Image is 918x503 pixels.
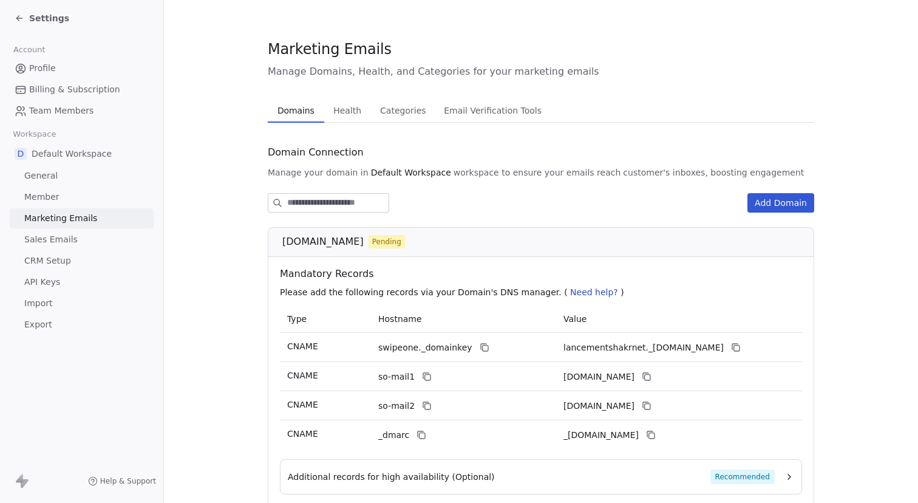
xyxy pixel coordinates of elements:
[378,429,409,442] span: _dmarc
[623,166,804,179] span: customer's inboxes, boosting engagement
[10,208,154,228] a: Marketing Emails
[24,191,59,204] span: Member
[15,12,69,24] a: Settings
[280,267,807,281] span: Mandatory Records
[372,236,401,247] span: Pending
[563,314,586,324] span: Value
[287,429,318,439] span: CNAME
[378,314,422,324] span: Hostname
[24,276,60,289] span: API Keys
[563,400,634,412] span: lancementshakrnet2.swipeone.email
[375,102,430,119] span: Categories
[563,429,639,442] span: _dmarc.swipeone.email
[10,58,154,78] a: Profile
[563,371,634,383] span: lancementshakrnet1.swipeone.email
[24,255,71,267] span: CRM Setup
[287,313,364,326] p: Type
[378,341,472,354] span: swipeone._domainkey
[10,166,154,186] a: General
[273,102,319,119] span: Domains
[8,41,50,59] span: Account
[10,187,154,207] a: Member
[88,476,156,486] a: Help & Support
[439,102,546,119] span: Email Verification Tools
[282,234,364,249] span: [DOMAIN_NAME]
[10,293,154,313] a: Import
[10,251,154,271] a: CRM Setup
[288,471,495,483] span: Additional records for high availability (Optional)
[747,193,814,213] button: Add Domain
[24,233,78,246] span: Sales Emails
[268,166,369,179] span: Manage your domain in
[10,80,154,100] a: Billing & Subscription
[29,12,69,24] span: Settings
[32,148,112,160] span: Default Workspace
[29,62,56,75] span: Profile
[24,169,58,182] span: General
[24,318,52,331] span: Export
[328,102,366,119] span: Health
[24,297,52,310] span: Import
[371,166,451,179] span: Default Workspace
[10,101,154,121] a: Team Members
[10,230,154,250] a: Sales Emails
[288,470,794,484] button: Additional records for high availability (Optional)Recommended
[29,83,120,96] span: Billing & Subscription
[378,400,415,412] span: so-mail2
[287,371,318,380] span: CNAME
[287,400,318,409] span: CNAME
[287,341,318,351] span: CNAME
[280,286,807,298] p: Please add the following records via your Domain's DNS manager. ( )
[8,125,61,143] span: Workspace
[10,272,154,292] a: API Keys
[24,212,97,225] span: Marketing Emails
[710,470,775,484] span: Recommended
[268,64,814,79] span: Manage Domains, Health, and Categories for your marketing emails
[268,40,392,58] span: Marketing Emails
[29,104,93,117] span: Team Members
[454,166,621,179] span: workspace to ensure your emails reach
[563,341,724,354] span: lancementshakrnet._domainkey.swipeone.email
[570,287,618,297] span: Need help?
[877,462,906,491] iframe: Intercom live chat
[100,476,156,486] span: Help & Support
[10,315,154,335] a: Export
[15,148,27,160] span: D
[378,371,415,383] span: so-mail1
[268,145,364,160] span: Domain Connection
